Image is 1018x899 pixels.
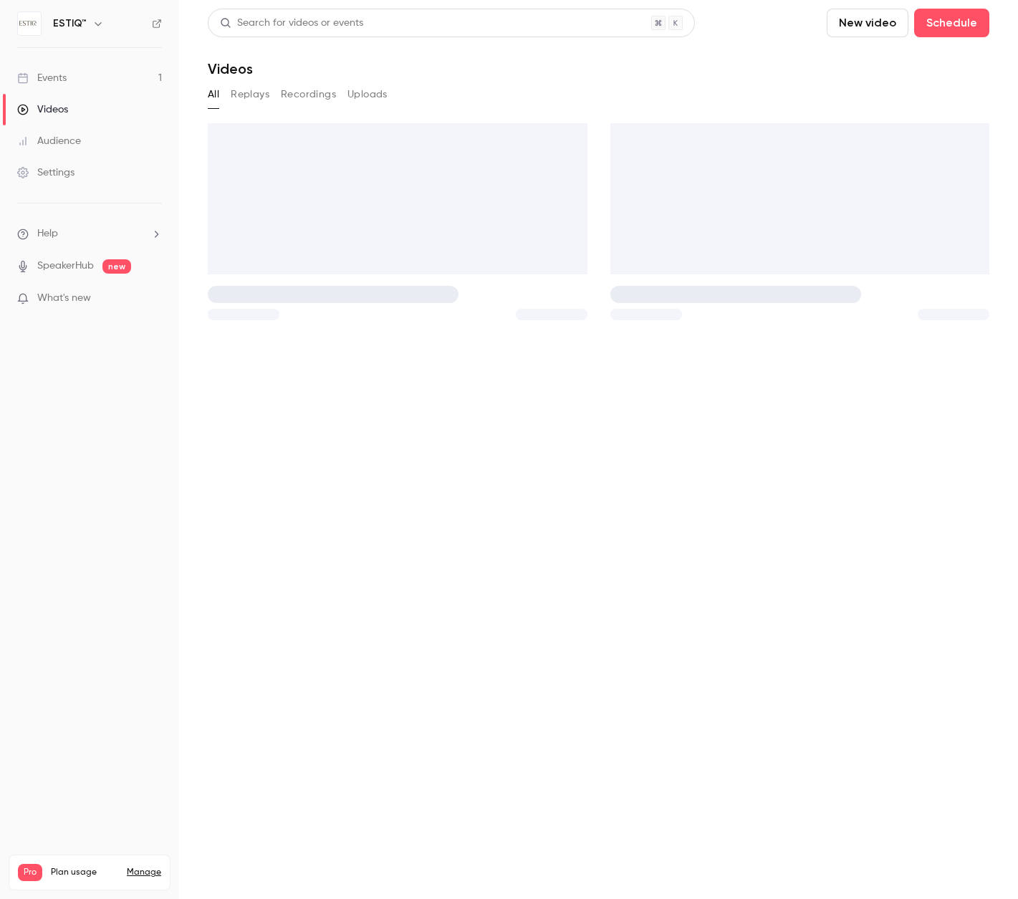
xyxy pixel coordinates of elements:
[37,259,94,274] a: SpeakerHub
[17,102,68,117] div: Videos
[827,9,908,37] button: New video
[17,226,162,241] li: help-dropdown-opener
[17,71,67,85] div: Events
[51,867,118,878] span: Plan usage
[17,134,81,148] div: Audience
[208,9,989,890] section: Videos
[37,226,58,241] span: Help
[18,12,41,35] img: ESTIQ™
[18,864,42,881] span: Pro
[37,291,91,306] span: What's new
[220,16,363,31] div: Search for videos or events
[347,83,388,106] button: Uploads
[208,60,253,77] h1: Videos
[17,165,75,180] div: Settings
[914,9,989,37] button: Schedule
[231,83,269,106] button: Replays
[127,867,161,878] a: Manage
[102,259,131,274] span: new
[145,292,162,305] iframe: Noticeable Trigger
[53,16,87,31] h6: ESTIQ™
[281,83,336,106] button: Recordings
[208,83,219,106] button: All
